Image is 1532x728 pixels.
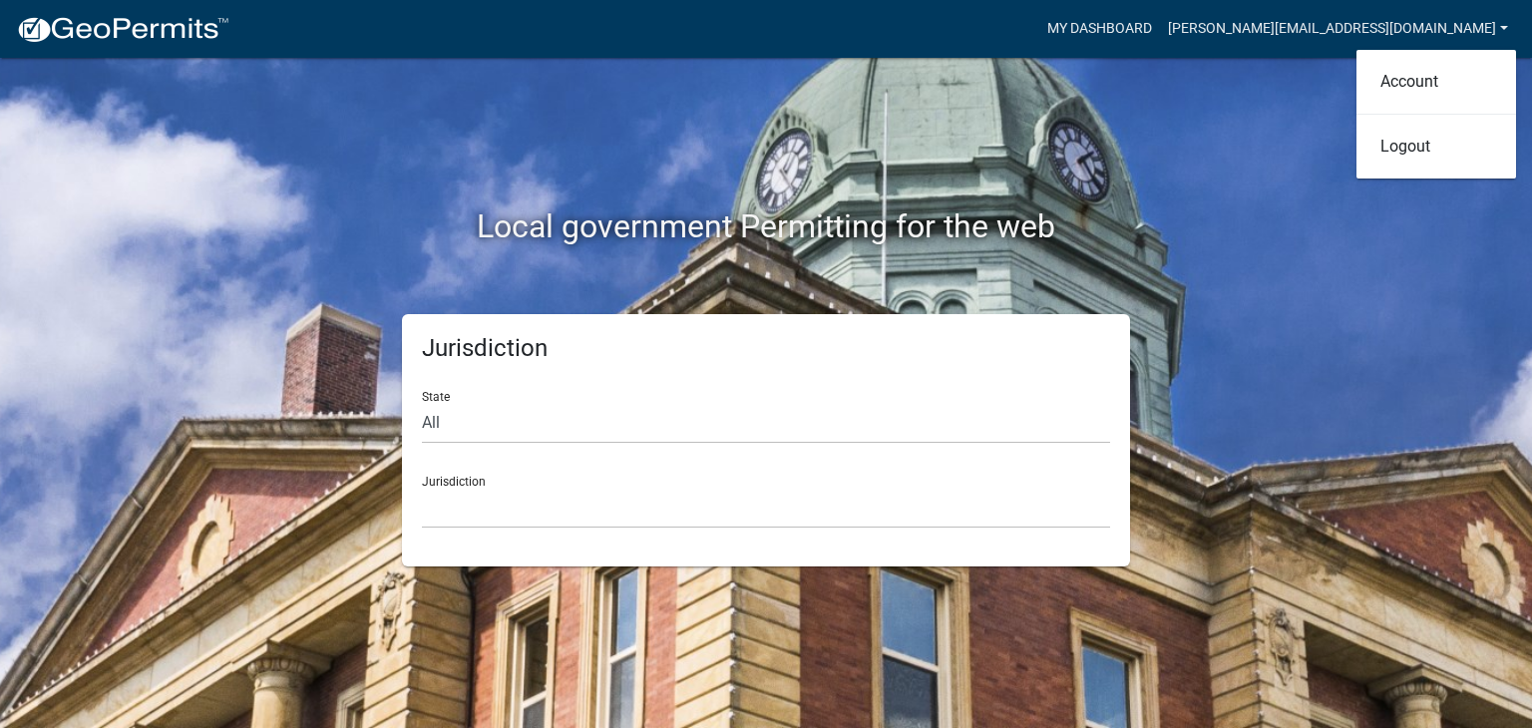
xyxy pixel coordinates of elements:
a: My Dashboard [1039,10,1160,48]
a: Account [1356,58,1516,106]
a: Logout [1356,123,1516,171]
h5: Jurisdiction [422,334,1110,363]
div: [PERSON_NAME][EMAIL_ADDRESS][DOMAIN_NAME] [1356,50,1516,179]
h2: Local government Permitting for the web [212,207,1320,245]
a: [PERSON_NAME][EMAIL_ADDRESS][DOMAIN_NAME] [1160,10,1516,48]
